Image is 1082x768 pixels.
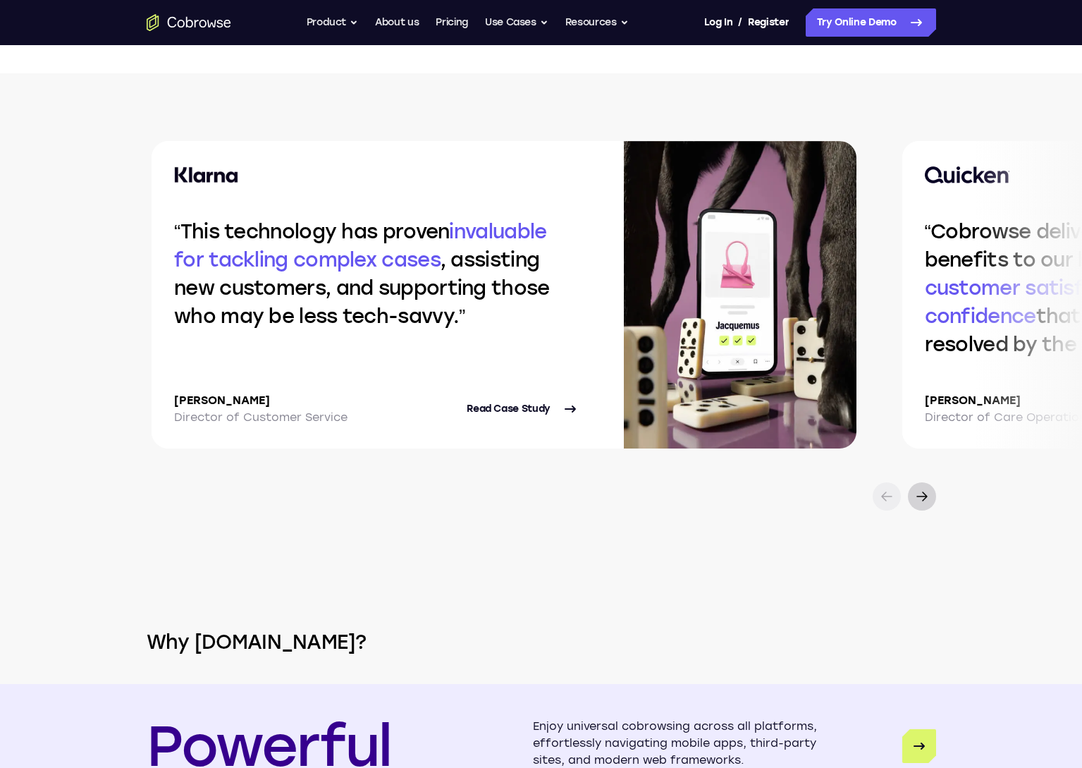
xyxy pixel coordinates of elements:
[748,8,789,37] a: Register
[902,729,936,763] a: Powerful
[624,141,856,449] img: Case study
[467,392,579,426] a: Read Case Study
[174,219,550,328] q: This technology has proven , assisting new customers, and supporting those who may be less tech-s...
[738,14,742,31] span: /
[436,8,468,37] a: Pricing
[375,8,419,37] a: About us
[925,166,1010,183] img: Quicken logo
[704,8,732,37] a: Log In
[174,166,238,183] img: Klarna logo
[565,8,629,37] button: Resources
[174,409,348,426] p: Director of Customer Service
[147,14,231,31] a: Go to the home page
[806,8,936,37] a: Try Online Demo
[174,392,348,409] p: [PERSON_NAME]
[90,628,992,656] h2: Why [DOMAIN_NAME]?
[307,8,359,37] button: Product
[485,8,548,37] button: Use Cases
